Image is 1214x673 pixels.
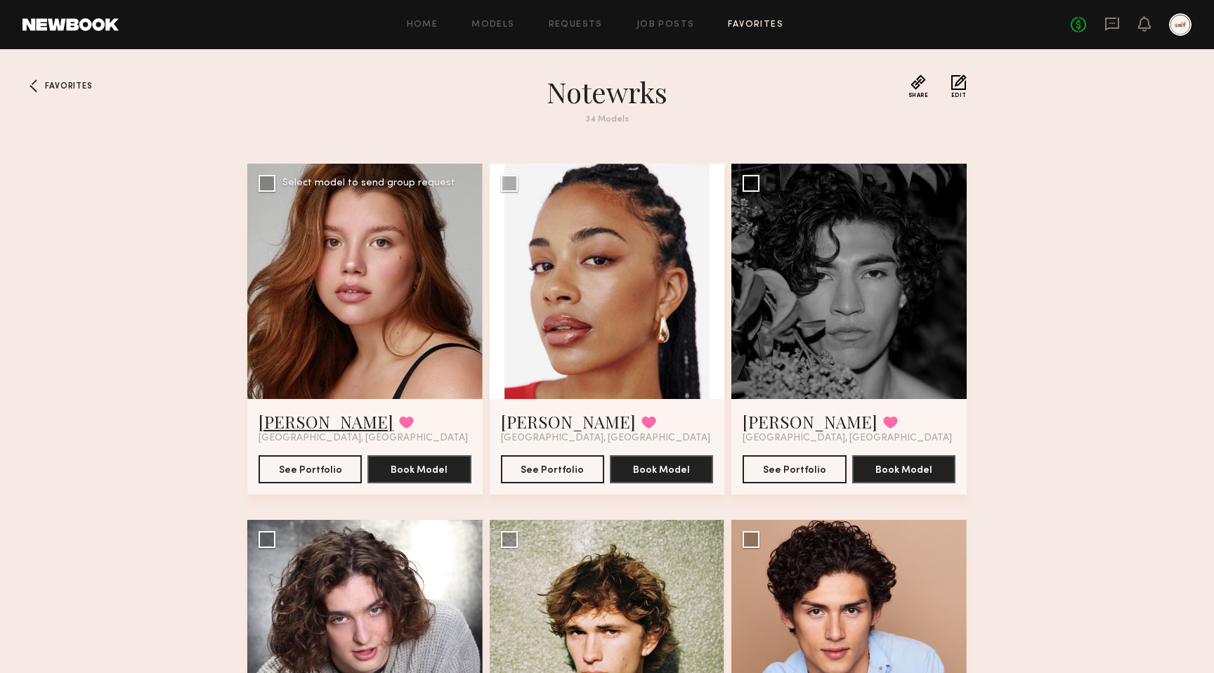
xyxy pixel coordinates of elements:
[259,433,468,444] span: [GEOGRAPHIC_DATA], [GEOGRAPHIC_DATA]
[45,82,92,91] span: Favorites
[471,20,514,30] a: Models
[354,74,860,110] h1: Notewrks
[282,178,455,188] div: Select model to send group request
[610,463,713,475] a: Book Model
[743,410,877,433] a: [PERSON_NAME]
[22,74,45,97] a: Favorites
[407,20,438,30] a: Home
[259,410,393,433] a: [PERSON_NAME]
[951,93,967,98] span: Edit
[259,455,362,483] button: See Portfolio
[610,455,713,483] button: Book Model
[501,455,604,483] button: See Portfolio
[367,463,471,475] a: Book Model
[743,455,846,483] button: See Portfolio
[549,20,603,30] a: Requests
[951,74,967,98] button: Edit
[637,20,695,30] a: Job Posts
[908,74,929,98] button: Share
[367,455,471,483] button: Book Model
[354,115,860,124] div: 34 Models
[852,455,955,483] button: Book Model
[908,93,929,98] span: Share
[743,433,952,444] span: [GEOGRAPHIC_DATA], [GEOGRAPHIC_DATA]
[852,463,955,475] a: Book Model
[501,410,636,433] a: [PERSON_NAME]
[501,433,710,444] span: [GEOGRAPHIC_DATA], [GEOGRAPHIC_DATA]
[728,20,783,30] a: Favorites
